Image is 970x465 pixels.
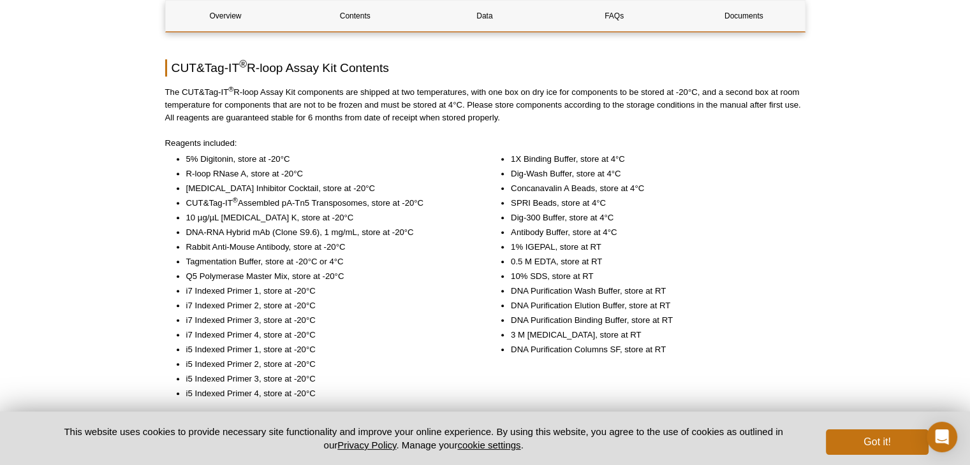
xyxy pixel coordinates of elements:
h2: CUT&Tag-IT R-loop Assay Kit Contents [165,59,805,76]
li: i7 Indexed Primer 2, store at -20°C [186,299,468,312]
li: R-loop RNase A, store at -20°C [186,168,468,180]
li: 0.5 M EDTA, store at RT [511,255,793,268]
li: i5 Indexed Primer 2, store at -20°C [186,358,468,371]
li: 10 µg/µL [MEDICAL_DATA] K, store at -20°C [186,211,468,224]
li: 1X Binding Buffer, store at 4°C [511,153,793,166]
li: i5 Indexed Primer 1, store at -20°C [186,343,468,356]
li: Rabbit Anti-Mouse Antibody, store at -20°C [186,241,468,254]
a: Contents [295,1,415,31]
div: Open Intercom Messenger [927,422,957,452]
li: i7 Indexed Primer 3, store at -20°C [186,314,468,327]
p: The CUT&Tag-IT R-loop Assay Kit components are shipped at two temperatures, with one box on dry i... [165,86,805,124]
li: DNA Purification Columns SF, store at RT [511,343,793,356]
li: i5 Indexed Primer 3, store at -20°C [186,373,468,385]
li: 5% Digitonin, store at -20°C [186,153,468,166]
p: Reagents included: [165,137,805,150]
li: DNA Purification Elution Buffer, store at RT [511,299,793,312]
li: Concanavalin A Beads, store at 4°C [511,182,793,195]
li: Dig-Wash Buffer, store at 4°C [511,168,793,180]
button: Got it! [826,429,928,455]
sup: ® [233,196,238,203]
a: Data [425,1,545,31]
li: Dig-300 Buffer, store at 4°C [511,211,793,224]
li: i5 Indexed Primer 4, store at -20°C [186,387,468,400]
a: Privacy Policy [337,440,396,450]
p: This website uses cookies to provide necessary site functionality and improve your online experie... [42,425,805,452]
li: DNA-RNA Hybrid mAb (Clone S9.6), 1 mg/mL, store at -20°C [186,226,468,239]
li: 10% SDS, store at RT [511,270,793,283]
sup: ® [239,58,247,69]
li: DNA Purification Binding Buffer, store at RT [511,314,793,327]
li: DNA Purification Wash Buffer, store at RT [511,285,793,297]
li: [MEDICAL_DATA] Inhibitor Cocktail, store at -20°C [186,182,468,195]
li: CUT&Tag-IT Assembled pA-Tn5 Transposomes, store at -20°C [186,197,468,210]
sup: ® [228,85,233,92]
li: 1% IGEPAL, store at RT [511,241,793,254]
li: SPRI Beads, store at 4°C [511,197,793,210]
li: i7 Indexed Primer 1, store at -20°C [186,285,468,297]
li: 3 M [MEDICAL_DATA], store at RT [511,329,793,341]
a: FAQs [554,1,674,31]
li: Q5 Polymerase Master Mix, store at -20°C [186,270,468,283]
a: Overview [166,1,286,31]
button: cookie settings [457,440,520,450]
a: Documents [684,1,804,31]
li: Antibody Buffer, store at 4°C [511,226,793,239]
li: i7 Indexed Primer 4, store at -20°C [186,329,468,341]
li: Tagmentation Buffer, store at -20°C or 4°C [186,255,468,268]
